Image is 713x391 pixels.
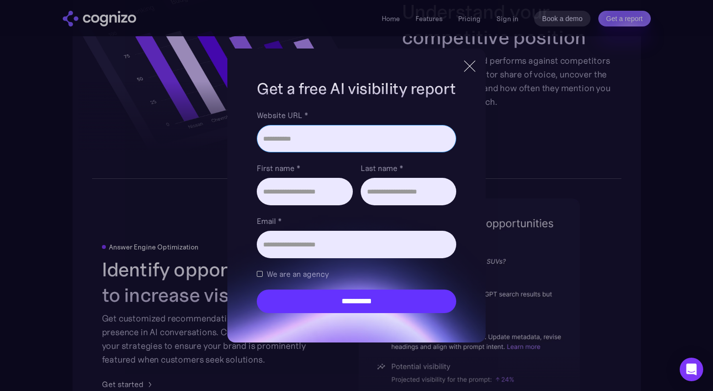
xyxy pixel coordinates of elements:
form: Brand Report Form [257,109,456,313]
h1: Get a free AI visibility report [257,78,456,99]
label: First name * [257,162,352,174]
label: Email * [257,215,456,227]
span: We are an agency [267,268,329,280]
div: Open Intercom Messenger [680,358,703,381]
label: Last name * [361,162,456,174]
label: Website URL * [257,109,456,121]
